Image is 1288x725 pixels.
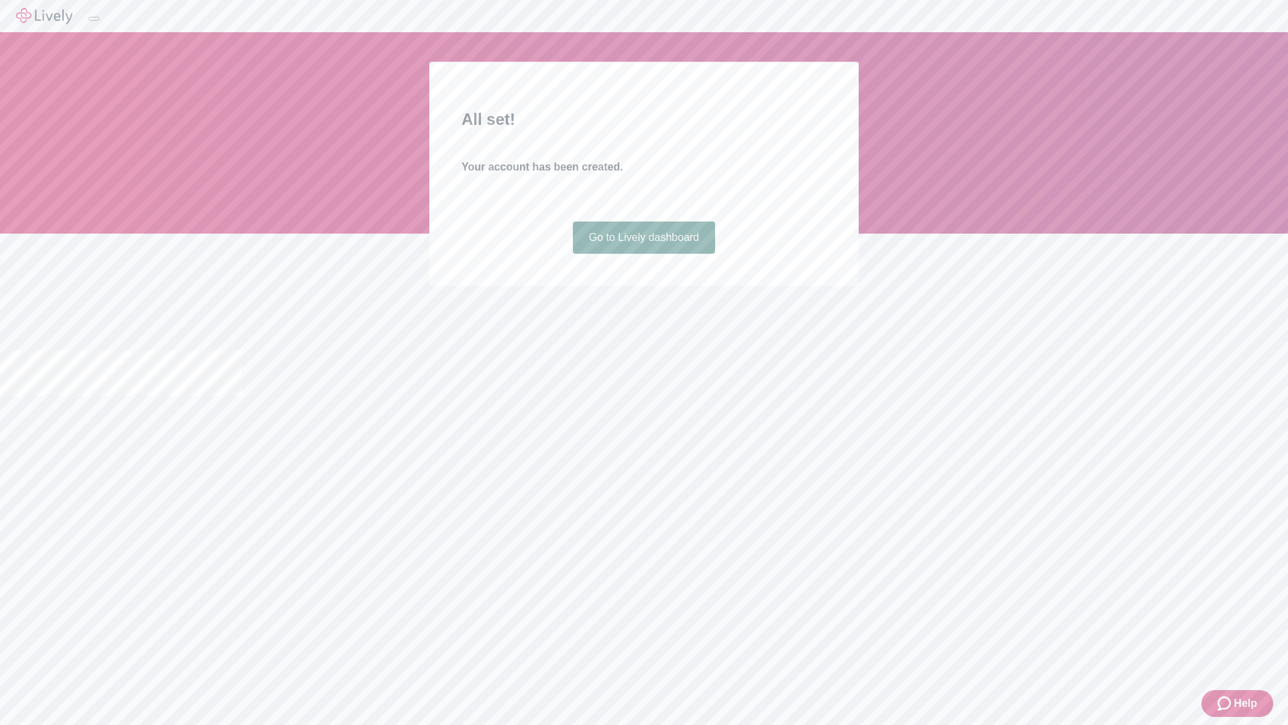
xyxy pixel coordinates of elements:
[16,8,72,24] img: Lively
[573,222,716,254] a: Go to Lively dashboard
[1234,695,1257,712] span: Help
[462,107,826,132] h2: All set!
[1218,695,1234,712] svg: Zendesk support icon
[1201,690,1273,717] button: Zendesk support iconHelp
[462,159,826,175] h4: Your account has been created.
[89,17,99,21] button: Log out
